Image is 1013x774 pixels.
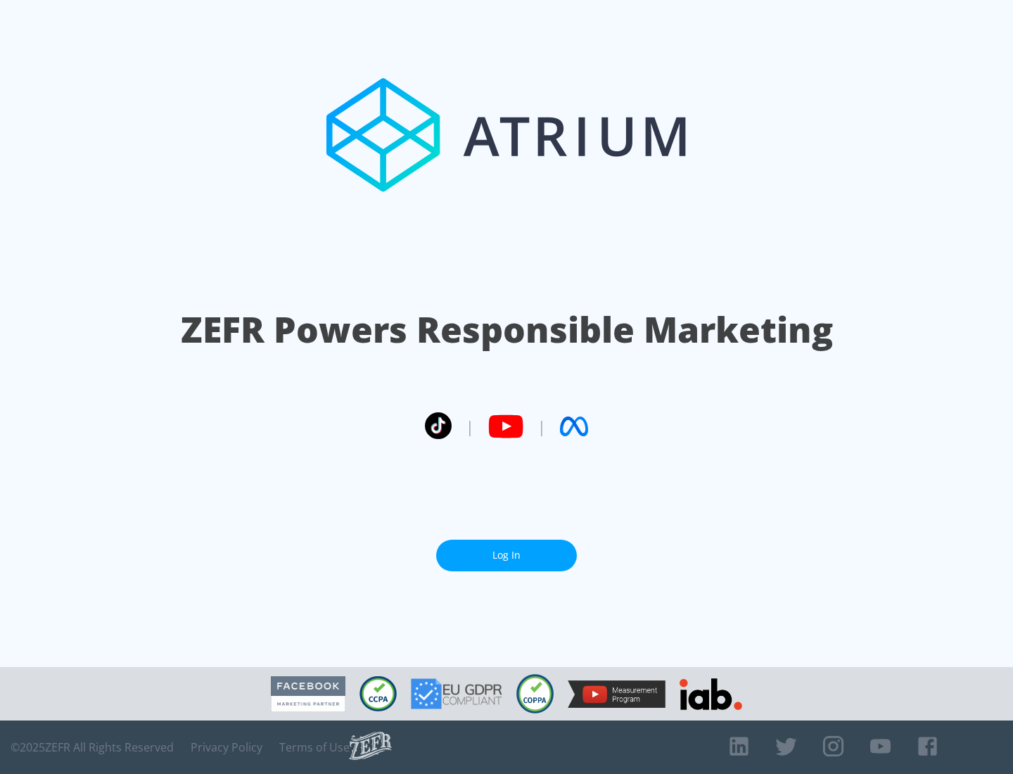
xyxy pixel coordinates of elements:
img: COPPA Compliant [516,674,554,713]
img: CCPA Compliant [359,676,397,711]
img: Facebook Marketing Partner [271,676,345,712]
a: Privacy Policy [191,740,262,754]
img: YouTube Measurement Program [568,680,665,708]
h1: ZEFR Powers Responsible Marketing [181,305,833,354]
a: Log In [436,540,577,571]
img: IAB [680,678,742,710]
span: | [537,416,546,437]
a: Terms of Use [279,740,350,754]
span: | [466,416,474,437]
span: © 2025 ZEFR All Rights Reserved [11,740,174,754]
img: GDPR Compliant [411,678,502,709]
